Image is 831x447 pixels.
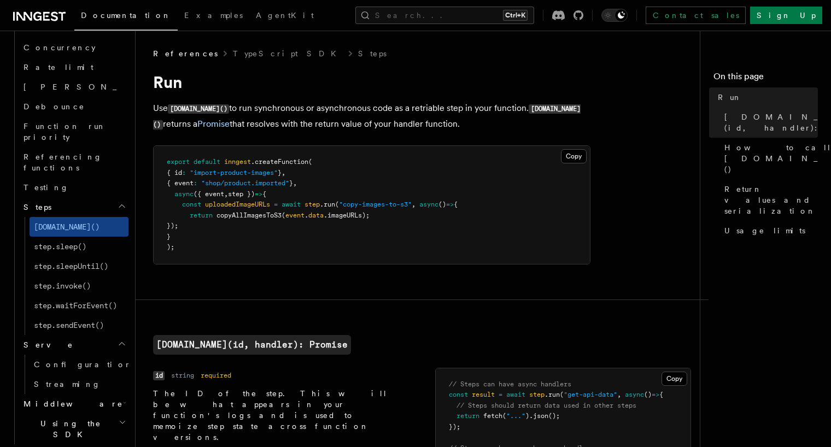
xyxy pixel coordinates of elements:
button: Steps [19,197,128,217]
span: const [449,391,468,398]
a: step.sendEvent() [30,315,128,335]
span: { event [167,179,194,187]
span: async [625,391,644,398]
span: async [419,201,438,208]
span: step }) [228,190,255,198]
span: async [174,190,194,198]
span: ( [335,201,339,208]
span: Configuration [34,360,133,369]
span: export [167,158,190,166]
a: AgentKit [249,3,320,30]
span: "..." [506,412,525,420]
span: , [224,190,228,198]
span: = [274,201,278,208]
span: ( [282,211,285,219]
span: data [308,211,324,219]
span: step.sleep() [34,242,86,251]
span: Using the SDK [19,418,119,440]
span: }); [167,222,178,230]
a: step.sleep() [30,237,128,256]
span: Testing [24,183,69,192]
span: step.sleepUntil() [34,262,108,270]
a: Streaming [30,374,128,394]
span: , [282,169,285,177]
a: Usage limits [720,221,818,240]
a: Documentation [74,3,178,31]
a: Contact sales [646,7,746,24]
a: step.sleepUntil() [30,256,128,276]
span: ( [308,158,312,166]
span: event [285,211,305,219]
span: () [438,201,446,208]
kbd: Ctrl+K [503,10,528,21]
span: [PERSON_NAME] [24,83,184,91]
span: result [472,391,495,398]
span: , [412,201,415,208]
h4: On this page [713,70,818,87]
a: [DOMAIN_NAME]() [30,217,128,237]
span: Steps [19,202,51,213]
span: (); [548,412,560,420]
a: Run [713,87,818,107]
button: Search...Ctrl+K [355,7,534,24]
span: step [529,391,545,398]
span: () [644,391,652,398]
span: return [190,211,213,219]
button: Using the SDK [19,414,128,444]
span: { [262,190,266,198]
span: Referencing functions [24,152,102,172]
span: "shop/product.imported" [201,179,289,187]
span: // Steps can have async handlers [449,380,571,388]
span: step.waitForEvent() [34,301,117,310]
span: AgentKit [256,11,314,20]
a: step.waitForEvent() [30,296,128,315]
code: [DOMAIN_NAME]() [153,104,581,130]
span: } [167,233,171,240]
span: Middleware [19,398,123,409]
a: Debounce [19,97,128,116]
span: ) [525,412,529,420]
span: uploadedImageURLs [205,201,270,208]
span: await [506,391,525,398]
span: Function run priority [24,122,106,142]
a: Examples [178,3,249,30]
span: return [457,412,479,420]
button: Toggle dark mode [601,9,628,22]
h1: Run [153,72,590,92]
code: id [153,371,165,380]
span: copyAllImagesToS3 [216,211,282,219]
a: Steps [358,48,387,59]
span: { [659,391,663,398]
span: // Steps should return data used in other steps [457,402,636,409]
span: [DOMAIN_NAME]() [34,222,100,231]
div: Steps [19,217,128,335]
span: await [282,201,301,208]
p: The ID of the step. This will be what appears in your function's logs and is used to memoize step... [153,388,409,443]
a: step.invoke() [30,276,128,296]
a: Rate limit [19,57,128,77]
code: [DOMAIN_NAME](id, handler): Promise [153,335,351,355]
span: , [617,391,621,398]
span: .json [529,412,548,420]
span: } [289,179,293,187]
a: Function run priority [19,116,128,147]
span: Rate limit [24,63,93,72]
p: Use to run synchronous or asynchronous code as a retriable step in your function. returns a that ... [153,101,590,132]
a: How to call [DOMAIN_NAME]() [720,138,818,179]
code: [DOMAIN_NAME]() [168,104,229,114]
span: Concurrency [24,43,96,52]
span: .run [545,391,560,398]
span: ( [560,391,564,398]
button: Copy [561,149,587,163]
span: "import-product-images" [190,169,278,177]
span: Debounce [24,102,85,111]
span: { id [167,169,182,177]
span: Serve [19,339,73,350]
span: step.invoke() [34,281,91,290]
span: "get-api-data" [564,391,617,398]
button: Copy [662,372,687,386]
span: fetch [483,412,502,420]
span: Return values and serialization [724,184,818,216]
span: }); [449,423,460,431]
span: => [652,391,659,398]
